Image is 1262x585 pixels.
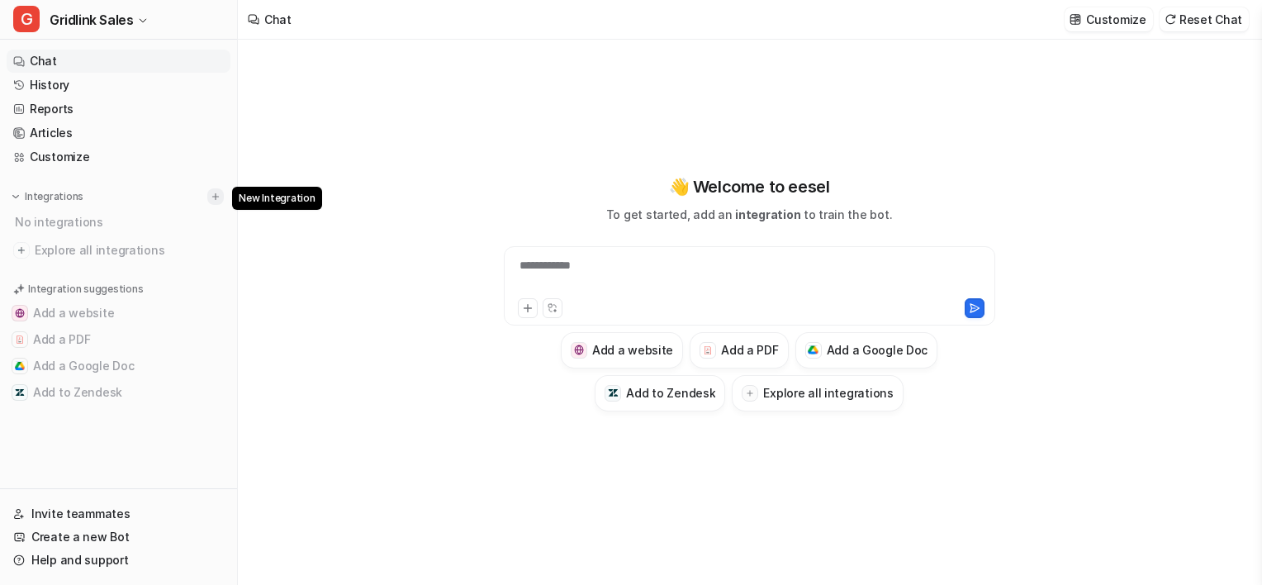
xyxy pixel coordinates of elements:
[827,341,928,359] h3: Add a Google Doc
[7,50,230,73] a: Chat
[35,237,224,264] span: Explore all integrations
[721,341,778,359] h3: Add a PDF
[7,145,230,169] a: Customize
[7,379,230,406] button: Add to ZendeskAdd to Zendesk
[561,332,683,369] button: Add a websiteAdd a website
[592,341,673,359] h3: Add a website
[28,282,143,297] p: Integration suggestions
[7,74,230,97] a: History
[25,190,83,203] p: Integrations
[1165,13,1176,26] img: reset
[7,97,230,121] a: Reports
[10,191,21,202] img: expand menu
[13,242,30,259] img: explore all integrations
[735,207,800,221] span: integration
[7,326,230,353] button: Add a PDFAdd a PDF
[626,384,715,402] h3: Add to Zendesk
[7,188,88,205] button: Integrations
[50,8,133,31] span: Gridlink Sales
[595,375,725,411] button: Add to ZendeskAdd to Zendesk
[15,388,25,397] img: Add to Zendesk
[1070,13,1081,26] img: customize
[606,206,892,223] p: To get started, add an to train the bot.
[1086,11,1146,28] p: Customize
[10,208,230,235] div: No integrations
[732,375,903,411] button: Explore all integrations
[1065,7,1152,31] button: Customize
[7,549,230,572] a: Help and support
[7,239,230,262] a: Explore all integrations
[669,174,830,199] p: 👋 Welcome to eesel
[15,308,25,318] img: Add a website
[7,300,230,326] button: Add a websiteAdd a website
[7,502,230,526] a: Invite teammates
[574,345,585,355] img: Add a website
[703,345,714,355] img: Add a PDF
[210,191,221,202] img: menu_add.svg
[7,353,230,379] button: Add a Google DocAdd a Google Doc
[763,384,893,402] h3: Explore all integrations
[264,11,292,28] div: Chat
[232,187,321,210] span: New Integration
[1160,7,1249,31] button: Reset Chat
[7,121,230,145] a: Articles
[795,332,938,369] button: Add a Google DocAdd a Google Doc
[15,361,25,371] img: Add a Google Doc
[690,332,788,369] button: Add a PDFAdd a PDF
[808,345,818,355] img: Add a Google Doc
[13,6,40,32] span: G
[7,526,230,549] a: Create a new Bot
[608,388,619,398] img: Add to Zendesk
[15,335,25,345] img: Add a PDF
